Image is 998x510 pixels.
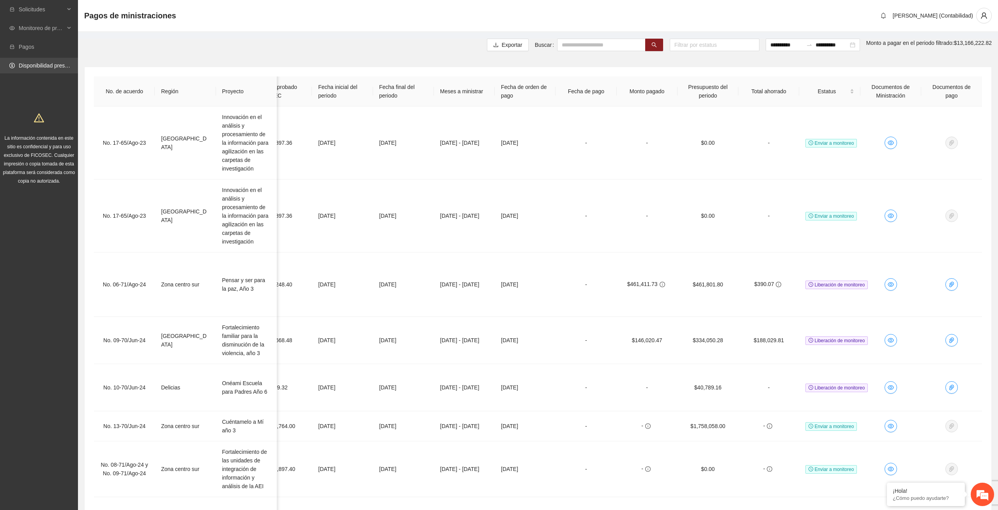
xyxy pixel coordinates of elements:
[945,334,958,347] button: paper-clip
[946,384,957,391] span: paper-clip
[738,179,799,252] td: -
[373,364,434,411] td: [DATE]
[495,107,556,179] td: [DATE]
[128,4,147,23] div: Minimizar ventana de chat en vivo
[799,76,860,107] th: Estatus
[373,441,434,497] td: [DATE]
[434,76,495,107] th: Meses a ministrar
[766,466,773,472] span: info-circle
[659,282,666,287] span: info-circle
[809,282,813,287] span: clock-circle
[885,137,897,149] button: eye
[678,441,738,497] td: $0.00
[774,280,783,289] button: info-circle
[94,179,155,252] td: No. 17-65/Ago-23
[877,9,890,22] button: bell
[434,411,495,441] td: [DATE] - [DATE]
[216,364,277,411] td: Onéami Escuela para Padres Año 6
[434,317,495,364] td: [DATE] - [DATE]
[556,411,616,441] td: -
[805,384,868,392] span: Liberación de monitoreo
[556,107,616,179] td: -
[678,107,738,179] td: $0.00
[809,385,813,390] span: clock-circle
[155,252,216,317] td: Zona centro sur
[806,42,812,48] span: swap-right
[738,76,799,107] th: Total ahorrado
[94,441,155,497] td: No. 08-71/Ago-24 y No. 09-71/Ago-24
[216,252,277,317] td: Pensar y ser para la paz, Año 3
[502,41,522,49] span: Exportar
[617,76,678,107] th: Monto pagado
[805,281,868,289] span: Liberación de monitoreo
[556,317,616,364] td: -
[495,179,556,252] td: [DATE]
[3,135,75,184] span: La información contenida en este sitio es confidencial y para uso exclusivo de FICOSEC. Cualquier...
[251,441,312,497] td: $13,853,897.40
[251,76,312,107] th: Monto aprobado FICOSEC
[251,364,312,411] td: $285,599.32
[556,179,616,252] td: -
[19,20,65,36] span: Monitoreo de proyectos
[658,280,667,289] button: info-circle
[94,107,155,179] td: No. 17-65/Ago-23
[94,411,155,441] td: No. 13-70/Jun-24
[885,334,897,347] button: eye
[617,179,678,252] td: -
[885,466,897,472] span: eye
[4,213,149,240] textarea: Escriba su mensaje y pulse “Intro”
[617,317,678,364] td: $146,020.47
[41,40,131,50] div: Chatee con nosotros ahora
[678,411,738,441] td: $1,758,058.00
[946,337,957,343] span: paper-clip
[434,179,495,252] td: [DATE] - [DATE]
[651,42,657,48] span: search
[885,423,897,429] span: eye
[617,364,678,411] td: -
[617,441,678,497] td: -
[921,76,982,107] th: Documentos de pago
[312,252,373,317] td: [DATE]
[495,76,556,107] th: Fecha de orden de pago
[373,317,434,364] td: [DATE]
[617,411,678,441] td: -
[155,411,216,441] td: Zona centro sur
[45,104,108,183] span: Estamos en línea.
[155,107,216,179] td: [GEOGRAPHIC_DATA]
[945,381,958,394] button: paper-clip
[738,317,799,364] td: $188,029.81
[216,107,277,179] td: Innovación en el análisis y procesamiento de la información para agilización en las carpetas de i...
[495,441,556,497] td: [DATE]
[495,252,556,317] td: [DATE]
[251,317,312,364] td: $2,583,668.48
[805,465,857,474] span: Enviar a monitoreo
[556,252,616,317] td: -
[155,179,216,252] td: [GEOGRAPHIC_DATA]
[738,252,799,317] td: $390.07
[94,252,155,317] td: No. 06-71/Ago-24
[617,107,678,179] td: -
[945,278,958,291] button: paper-clip
[155,317,216,364] td: [GEOGRAPHIC_DATA]
[216,411,277,441] td: Cuéntamelo a Mí año 3
[809,467,813,471] span: clock-circle
[495,364,556,411] td: [DATE]
[893,488,959,494] div: ¡Hola!
[312,364,373,411] td: [DATE]
[893,12,973,19] span: [PERSON_NAME] (Contabilidad)
[434,252,495,317] td: [DATE] - [DATE]
[312,179,373,252] td: [DATE]
[885,381,897,394] button: eye
[644,466,651,472] span: info-circle
[312,411,373,441] td: [DATE]
[535,39,557,51] label: Buscar
[84,9,176,22] span: Pagos de ministraciones
[860,76,921,107] th: Documentos de Ministración
[373,179,434,252] td: [DATE]
[312,76,373,107] th: Fecha inicial del periodo
[805,212,857,220] span: Enviar a monitoreo
[155,364,216,411] td: Delicias
[805,87,848,96] span: Estatus
[487,39,529,51] button: downloadExportar
[434,107,495,179] td: [DATE] - [DATE]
